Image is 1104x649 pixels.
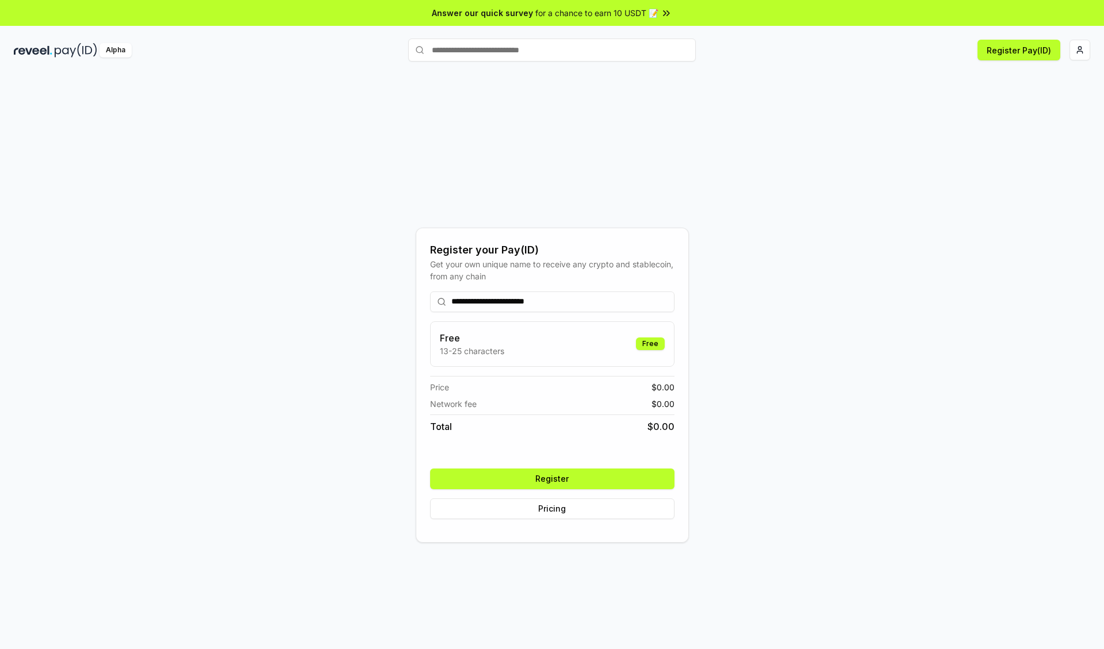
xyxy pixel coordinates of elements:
[99,43,132,57] div: Alpha
[430,498,674,519] button: Pricing
[430,381,449,393] span: Price
[432,7,533,19] span: Answer our quick survey
[651,398,674,410] span: $ 0.00
[430,420,452,433] span: Total
[651,381,674,393] span: $ 0.00
[440,331,504,345] h3: Free
[636,337,665,350] div: Free
[977,40,1060,60] button: Register Pay(ID)
[647,420,674,433] span: $ 0.00
[430,468,674,489] button: Register
[430,258,674,282] div: Get your own unique name to receive any crypto and stablecoin, from any chain
[440,345,504,357] p: 13-25 characters
[535,7,658,19] span: for a chance to earn 10 USDT 📝
[55,43,97,57] img: pay_id
[430,242,674,258] div: Register your Pay(ID)
[430,398,477,410] span: Network fee
[14,43,52,57] img: reveel_dark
